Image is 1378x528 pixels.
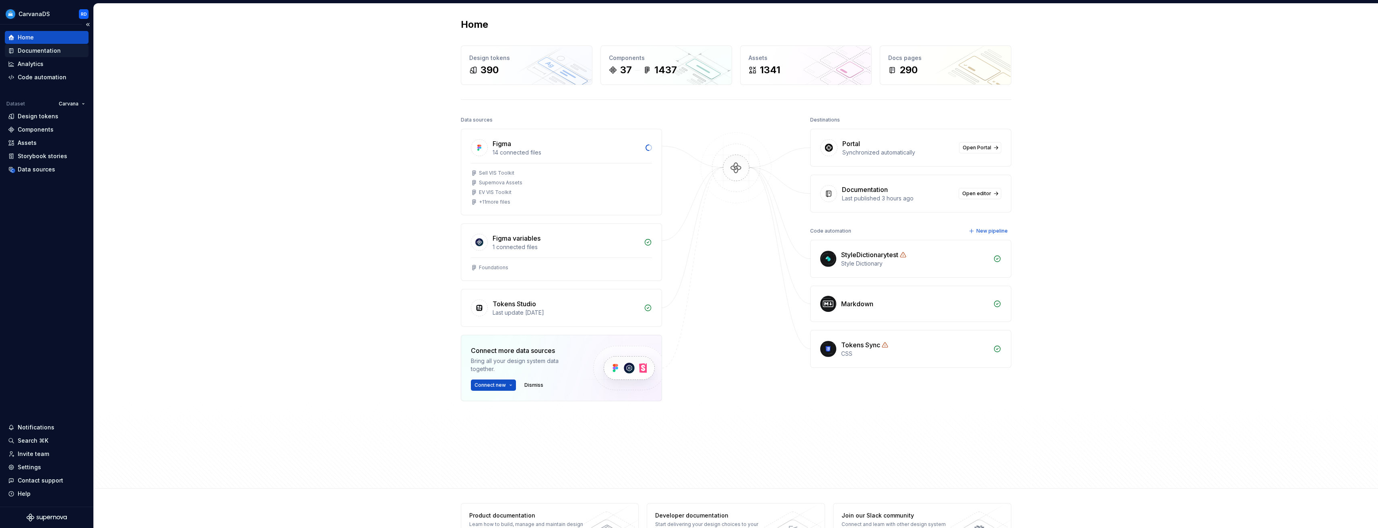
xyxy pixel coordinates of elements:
[461,114,493,126] div: Data sources
[962,190,991,197] span: Open editor
[18,165,55,173] div: Data sources
[18,437,48,445] div: Search ⌘K
[6,9,15,19] img: 385de8ec-3253-4064-8478-e9f485bb8188.png
[841,350,988,358] div: CSS
[842,148,954,157] div: Synchronized automatically
[471,379,516,391] button: Connect new
[5,71,89,84] a: Code automation
[842,185,888,194] div: Documentation
[609,54,724,62] div: Components
[966,225,1011,237] button: New pipeline
[18,423,54,431] div: Notifications
[479,170,514,176] div: Sell VIS Toolkit
[493,148,641,157] div: 14 connected files
[2,5,92,23] button: CarvanaDSRD
[493,233,540,243] div: Figma variables
[19,10,50,18] div: CarvanaDS
[5,434,89,447] button: Search ⌘K
[655,512,772,520] div: Developer documentation
[5,474,89,487] button: Contact support
[5,461,89,474] a: Settings
[18,476,63,485] div: Contact support
[81,11,87,17] div: RD
[810,225,851,237] div: Code automation
[479,264,508,271] div: Foundations
[474,382,506,388] span: Connect new
[5,44,89,57] a: Documentation
[5,487,89,500] button: Help
[749,54,863,62] div: Assets
[461,223,662,281] a: Figma variables1 connected filesFoundations
[461,18,488,31] h2: Home
[841,299,873,309] div: Markdown
[5,136,89,149] a: Assets
[461,129,662,215] a: Figma14 connected filesSell VIS ToolkitSupernova AssetsEV VIS Toolkit+11more files
[493,309,639,317] div: Last update [DATE]
[976,228,1008,234] span: New pipeline
[963,144,991,151] span: Open Portal
[899,64,918,76] div: 290
[18,33,34,41] div: Home
[841,340,880,350] div: Tokens Sync
[521,379,547,391] button: Dismiss
[493,243,639,251] div: 1 connected files
[493,299,536,309] div: Tokens Studio
[18,490,31,498] div: Help
[841,260,988,268] div: Style Dictionary
[842,512,959,520] div: Join our Slack community
[880,45,1011,85] a: Docs pages290
[620,64,632,76] div: 37
[841,250,898,260] div: StyleDictionarytest
[461,45,592,85] a: Design tokens390
[479,189,512,196] div: EV VIS Toolkit
[55,98,89,109] button: Carvana
[479,199,510,205] div: + 11 more files
[18,152,67,160] div: Storybook stories
[5,110,89,123] a: Design tokens
[842,139,860,148] div: Portal
[5,448,89,460] a: Invite team
[524,382,543,388] span: Dismiss
[959,142,1001,153] a: Open Portal
[461,289,662,327] a: Tokens StudioLast update [DATE]
[5,58,89,70] a: Analytics
[888,54,1003,62] div: Docs pages
[18,139,37,147] div: Assets
[18,126,54,134] div: Components
[6,101,25,107] div: Dataset
[740,45,872,85] a: Assets1341
[5,123,89,136] a: Components
[760,64,780,76] div: 1341
[600,45,732,85] a: Components371437
[493,139,511,148] div: Figma
[654,64,677,76] div: 1437
[959,188,1001,199] a: Open editor
[5,163,89,176] a: Data sources
[471,357,580,373] div: Bring all your design system data together.
[27,514,67,522] svg: Supernova Logo
[18,463,41,471] div: Settings
[5,31,89,44] a: Home
[18,60,43,68] div: Analytics
[479,179,522,186] div: Supernova Assets
[5,150,89,163] a: Storybook stories
[18,112,58,120] div: Design tokens
[5,421,89,434] button: Notifications
[82,19,93,30] button: Collapse sidebar
[469,54,584,62] div: Design tokens
[18,73,66,81] div: Code automation
[18,47,61,55] div: Documentation
[842,194,954,202] div: Last published 3 hours ago
[481,64,499,76] div: 390
[18,450,49,458] div: Invite team
[810,114,840,126] div: Destinations
[59,101,78,107] span: Carvana
[471,346,580,355] div: Connect more data sources
[469,512,586,520] div: Product documentation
